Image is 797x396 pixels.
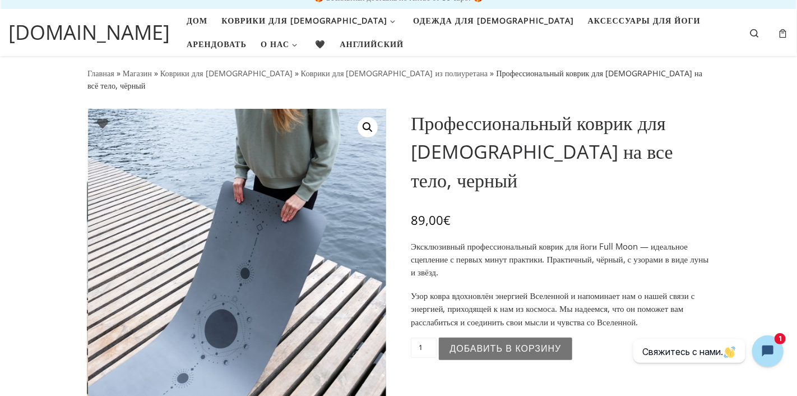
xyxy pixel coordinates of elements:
[8,19,170,46] font: [DOMAIN_NAME]
[358,117,378,137] a: Просмотреть полноэкранную галерею изображений
[183,33,251,56] a: Арендовать
[221,15,387,26] font: Коврики для [DEMOGRAPHIC_DATA]
[336,33,407,56] a: Английский
[585,9,705,33] a: Аксессуары для йоги
[187,15,207,26] font: Дом
[411,110,673,193] font: Профессиональный коврик для [DEMOGRAPHIC_DATA] на все тело, черный
[490,68,494,79] font: »
[261,39,289,49] font: О нас
[443,211,451,228] font: €
[411,338,436,358] input: Количество продукта
[8,17,170,48] a: [DOMAIN_NAME]
[439,338,573,360] button: Добавить в корзину
[312,33,330,56] a: 🖤
[588,15,701,26] font: Аксессуары для йоги
[154,68,158,79] font: »
[411,211,443,228] font: 89,00
[315,39,326,49] font: 🖤
[183,9,211,33] a: Дом
[410,9,577,33] a: Одежда для [DEMOGRAPHIC_DATA]
[340,39,404,49] font: Английский
[123,68,152,79] a: Магазин
[411,290,695,328] font: Узор ковра вдохновлён энергией Вселенной и напоминает нам о нашей связи с энергией, приходящей к ...
[450,344,562,353] font: Добавить в корзину
[160,68,293,79] a: Коврики для [DEMOGRAPHIC_DATA]
[411,241,708,278] font: Эксклюзивный профессиональный коврик для йоги Full Moon — идеальное сцепление с первых минут прак...
[295,68,299,79] font: »
[301,68,488,79] a: Коврики для [DEMOGRAPHIC_DATA] из полиуретана
[117,68,121,79] font: »
[218,9,402,33] a: Коврики для [DEMOGRAPHIC_DATA]
[413,15,574,26] font: Одежда для [DEMOGRAPHIC_DATA]
[187,39,247,49] font: Арендовать
[87,68,114,79] a: Главная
